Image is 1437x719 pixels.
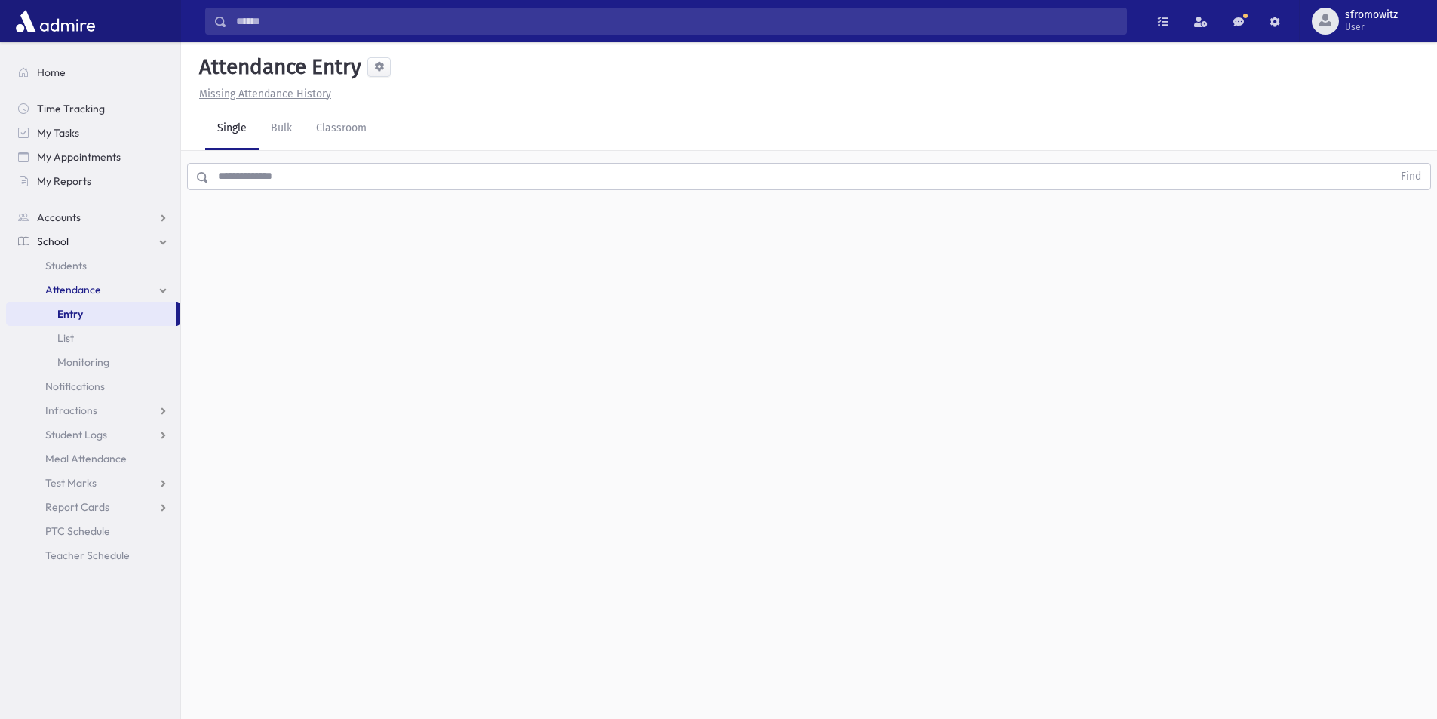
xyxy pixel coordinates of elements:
a: Report Cards [6,495,180,519]
span: User [1345,21,1398,33]
span: PTC Schedule [45,524,110,538]
a: Accounts [6,205,180,229]
h5: Attendance Entry [193,54,361,80]
span: Home [37,66,66,79]
span: Student Logs [45,428,107,441]
a: My Reports [6,169,180,193]
span: Attendance [45,283,101,297]
span: My Appointments [37,150,121,164]
input: Search [227,8,1126,35]
span: My Tasks [37,126,79,140]
a: Student Logs [6,422,180,447]
a: Attendance [6,278,180,302]
a: List [6,326,180,350]
a: Meal Attendance [6,447,180,471]
span: Teacher Schedule [45,548,130,562]
span: Infractions [45,404,97,417]
span: Monitoring [57,355,109,369]
a: Entry [6,302,176,326]
a: Test Marks [6,471,180,495]
a: PTC Schedule [6,519,180,543]
u: Missing Attendance History [199,88,331,100]
a: Notifications [6,374,180,398]
span: School [37,235,69,248]
a: Students [6,253,180,278]
span: My Reports [37,174,91,188]
a: My Tasks [6,121,180,145]
span: List [57,331,74,345]
a: Time Tracking [6,97,180,121]
span: Report Cards [45,500,109,514]
span: Test Marks [45,476,97,490]
a: Monitoring [6,350,180,374]
a: Missing Attendance History [193,88,331,100]
span: Time Tracking [37,102,105,115]
a: School [6,229,180,253]
span: Notifications [45,379,105,393]
a: My Appointments [6,145,180,169]
a: Single [205,108,259,150]
span: Meal Attendance [45,452,127,466]
span: Students [45,259,87,272]
span: Entry [57,307,83,321]
span: Accounts [37,210,81,224]
img: AdmirePro [12,6,99,36]
button: Find [1392,164,1430,189]
a: Bulk [259,108,304,150]
a: Home [6,60,180,84]
a: Infractions [6,398,180,422]
span: sfromowitz [1345,9,1398,21]
a: Teacher Schedule [6,543,180,567]
a: Classroom [304,108,379,150]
